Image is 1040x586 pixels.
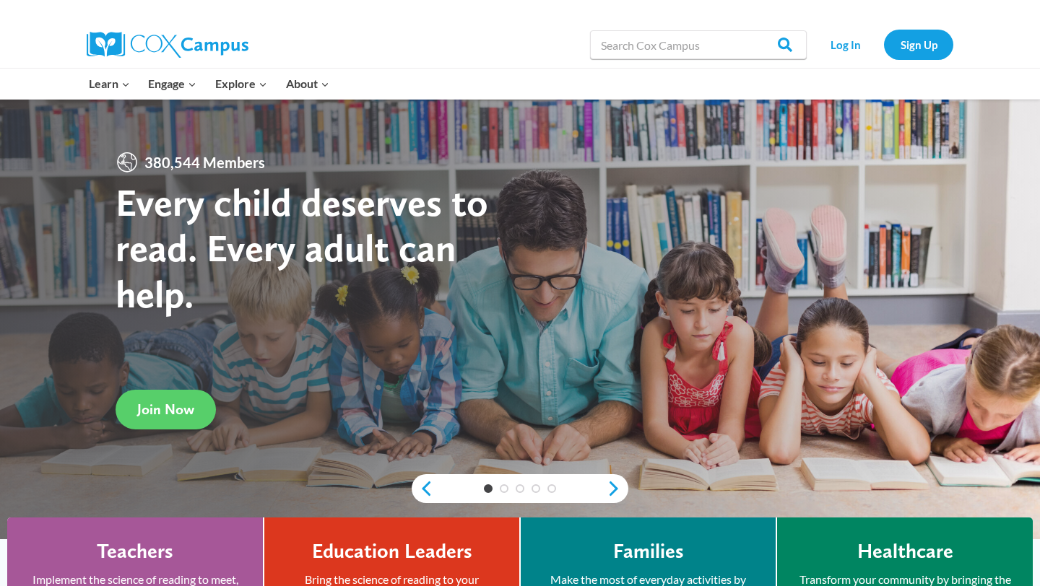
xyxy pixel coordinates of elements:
a: 1 [484,484,493,493]
span: About [286,74,329,93]
a: next [607,480,628,497]
a: 2 [500,484,508,493]
h4: Healthcare [857,539,953,564]
span: Learn [89,74,130,93]
h4: Teachers [97,539,173,564]
span: 380,544 Members [139,151,271,174]
a: Log In [814,30,877,59]
a: previous [412,480,433,497]
input: Search Cox Campus [590,30,807,59]
a: 3 [516,484,524,493]
img: Cox Campus [87,32,248,58]
nav: Secondary Navigation [814,30,953,59]
a: 4 [532,484,540,493]
h4: Families [613,539,684,564]
span: Engage [148,74,196,93]
div: content slider buttons [412,474,628,503]
strong: Every child deserves to read. Every adult can help. [116,179,488,317]
span: Explore [215,74,267,93]
a: Join Now [116,390,216,429]
a: 5 [547,484,556,493]
nav: Primary Navigation [79,69,338,99]
span: Join Now [137,401,194,418]
h4: Education Leaders [312,539,472,564]
a: Sign Up [884,30,953,59]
